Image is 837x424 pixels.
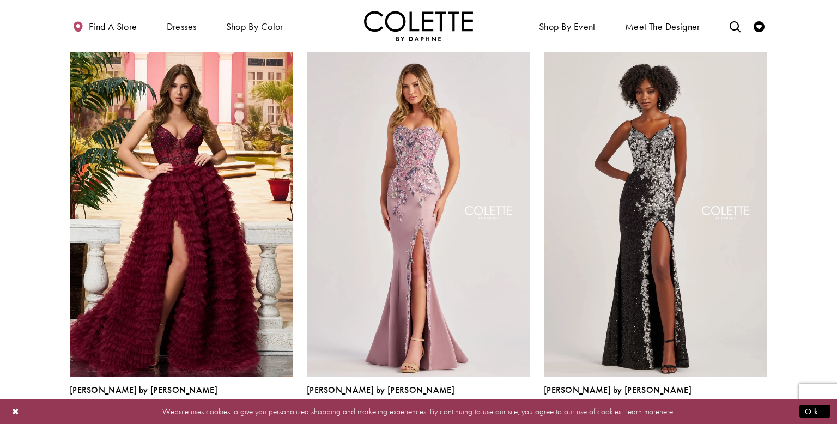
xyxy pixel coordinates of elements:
span: Find a store [89,21,137,32]
span: Shop by color [223,11,286,41]
span: Shop By Event [539,21,596,32]
span: [PERSON_NAME] by [PERSON_NAME] [544,384,692,396]
span: Shop By Event [536,11,598,41]
div: Colette by Daphne Style No. CL8330 [70,385,217,408]
a: Find a store [70,11,139,41]
a: here [659,405,673,416]
a: Meet the designer [622,11,703,41]
a: Visit Colette by Daphne Style No. CL8410 Page [307,52,530,377]
a: Visit Home Page [364,11,473,41]
a: Toggle search [727,11,743,41]
div: Colette by Daphne Style No. CL8410 [307,385,454,408]
span: Meet the designer [625,21,700,32]
button: Close Dialog [7,402,25,421]
img: Colette by Daphne [364,11,473,41]
p: Website uses cookies to give you personalized shopping and marketing experiences. By continuing t... [78,404,759,419]
a: Check Wishlist [751,11,767,41]
button: Submit Dialog [799,404,830,418]
a: Visit Colette by Daphne Style No. CL8425 Page [544,52,767,377]
span: Dresses [164,11,199,41]
a: Visit Colette by Daphne Style No. CL8330 Page [70,52,293,377]
span: Shop by color [226,21,283,32]
div: Colette by Daphne Style No. CL8425 [544,385,692,408]
span: [PERSON_NAME] by [PERSON_NAME] [307,384,454,396]
span: [PERSON_NAME] by [PERSON_NAME] [70,384,217,396]
span: Dresses [167,21,197,32]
